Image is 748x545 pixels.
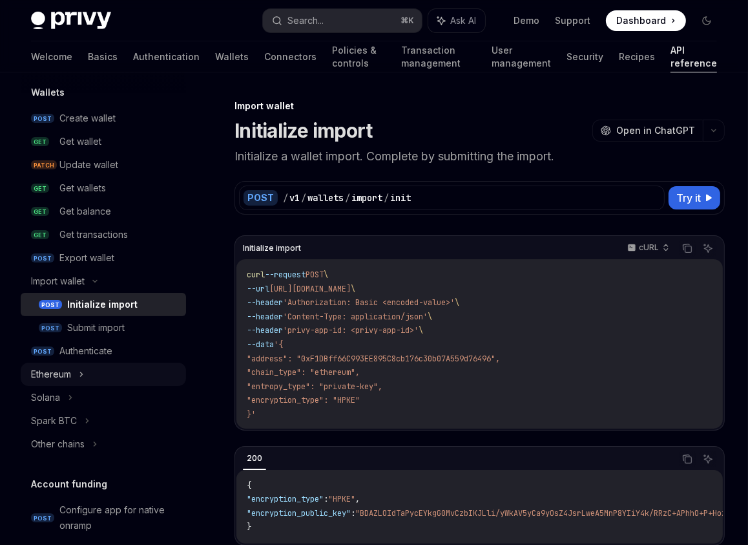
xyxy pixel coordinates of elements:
span: '{ [274,339,283,350]
span: { [247,480,251,491]
a: Recipes [619,41,655,72]
div: Spark BTC [31,413,77,429]
a: GETGet wallets [21,176,186,200]
button: cURL [620,237,675,259]
a: API reference [670,41,717,72]
span: : [324,494,328,504]
span: Initialize import [243,243,301,253]
span: "entropy_type": "private-key", [247,381,382,392]
a: GETGet wallet [21,130,186,153]
span: --header [247,312,283,322]
div: Search... [287,13,324,28]
a: POSTAuthenticate [21,339,186,363]
span: --header [247,297,283,308]
a: Welcome [31,41,72,72]
a: GETGet balance [21,200,186,223]
a: Dashboard [606,10,686,31]
div: POST [244,190,278,206]
button: Copy the contents from the code block [679,451,696,467]
div: wallets [307,191,344,204]
span: GET [31,184,49,193]
div: Initialize import [67,297,138,312]
div: Get balance [59,204,111,219]
div: Ethereum [31,367,71,382]
span: --url [247,284,269,294]
a: GETGet transactions [21,223,186,246]
a: Demo [514,14,539,27]
span: Try it [676,190,701,206]
span: Open in ChatGPT [616,124,695,137]
div: Get wallets [59,180,106,196]
span: }' [247,409,256,420]
span: 'privy-app-id: <privy-app-id>' [283,325,419,336]
div: Create wallet [59,111,116,126]
span: GET [31,207,49,217]
div: Authenticate [59,343,112,359]
button: Try it [669,186,720,209]
span: "chain_type": "ethereum", [247,367,360,378]
span: \ [324,270,328,280]
span: "encryption_type": "HPKE" [247,395,360,405]
span: 'Authorization: Basic <encoded-value>' [283,297,455,308]
a: Wallets [215,41,249,72]
span: --header [247,325,283,336]
a: Basics [88,41,118,72]
div: Update wallet [59,157,118,173]
div: / [283,191,288,204]
a: Authentication [133,41,200,72]
span: \ [455,297,459,308]
div: init [390,191,411,204]
div: v1 [289,191,300,204]
span: POST [31,513,54,523]
span: POST [31,347,54,356]
button: Search...⌘K [263,9,421,32]
h1: Initialize import [234,119,372,142]
div: Solana [31,390,60,405]
span: "address": "0xF1DBff66C993EE895C8cb176c30b07A559d76496", [247,354,500,364]
button: Open in ChatGPT [592,120,703,142]
button: Ask AI [700,240,716,257]
span: --data [247,339,274,350]
a: POSTExport wallet [21,246,186,270]
div: Export wallet [59,250,114,266]
div: Import wallet [234,100,725,112]
span: \ [428,312,432,322]
span: [URL][DOMAIN_NAME] [269,284,351,294]
div: / [345,191,350,204]
span: , [355,494,360,504]
div: Other chains [31,436,85,452]
a: Transaction management [401,41,476,72]
span: : [351,508,355,518]
a: POSTSubmit import [21,316,186,339]
span: "encryption_public_key" [247,508,351,518]
a: User management [492,41,551,72]
span: } [247,522,251,532]
span: --request [265,270,306,280]
span: GET [31,230,49,240]
div: Configure app for native onramp [59,502,178,533]
div: / [384,191,389,204]
span: POST [39,323,62,333]
a: POSTCreate wallet [21,107,186,130]
div: / [301,191,306,204]
span: GET [31,137,49,147]
div: Get transactions [59,227,128,242]
img: dark logo [31,12,111,30]
a: Support [555,14,590,27]
div: Submit import [67,320,125,336]
span: "HPKE" [328,494,355,504]
button: Copy the contents from the code block [679,240,696,257]
span: "encryption_type" [247,494,324,504]
button: Toggle dark mode [696,10,717,31]
a: Connectors [264,41,317,72]
span: POST [39,300,62,310]
span: \ [351,284,355,294]
div: import [351,191,382,204]
span: curl [247,270,265,280]
span: 'Content-Type: application/json' [283,312,428,322]
span: Dashboard [616,14,666,27]
p: cURL [639,242,659,253]
a: POSTInitialize import [21,293,186,316]
p: Initialize a wallet import. Complete by submitting the import. [234,147,725,166]
span: POST [31,253,54,263]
